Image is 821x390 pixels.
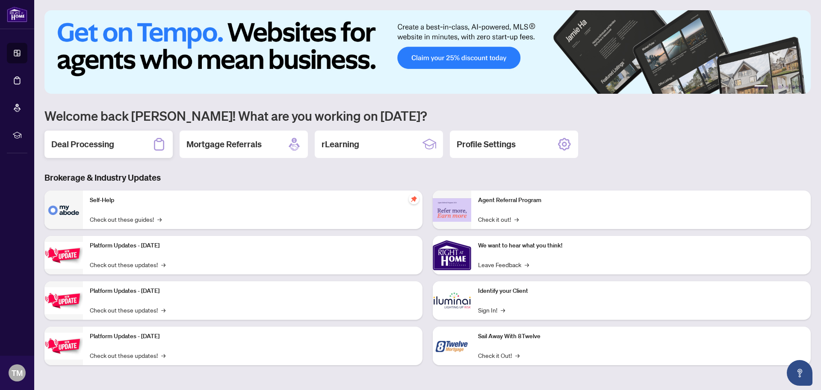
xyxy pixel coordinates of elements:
[478,241,804,250] p: We want to hear what you think!
[7,6,27,22] img: logo
[778,85,782,89] button: 3
[457,138,516,150] h2: Profile Settings
[501,305,505,315] span: →
[478,305,505,315] a: Sign In!→
[514,214,519,224] span: →
[478,214,519,224] a: Check it out!→
[12,367,23,379] span: TM
[433,198,471,222] img: Agent Referral Program
[44,172,811,184] h3: Brokerage & Industry Updates
[525,260,529,269] span: →
[785,85,789,89] button: 4
[161,260,165,269] span: →
[478,260,529,269] a: Leave Feedback→
[322,138,359,150] h2: rLearning
[478,286,804,296] p: Identify your Client
[44,10,811,94] img: Slide 0
[44,333,83,360] img: Platform Updates - June 23, 2025
[90,305,165,315] a: Check out these updates!→
[787,360,812,386] button: Open asap
[754,85,768,89] button: 1
[90,260,165,269] a: Check out these updates!→
[44,287,83,314] img: Platform Updates - July 8, 2025
[44,191,83,229] img: Self-Help
[44,242,83,269] img: Platform Updates - July 21, 2025
[799,85,802,89] button: 6
[90,332,416,341] p: Platform Updates - [DATE]
[44,107,811,124] h1: Welcome back [PERSON_NAME]! What are you working on [DATE]?
[90,196,416,205] p: Self-Help
[433,236,471,274] img: We want to hear what you think!
[433,327,471,365] img: Sail Away With 8Twelve
[51,138,114,150] h2: Deal Processing
[478,332,804,341] p: Sail Away With 8Twelve
[478,351,520,360] a: Check it Out!→
[90,286,416,296] p: Platform Updates - [DATE]
[409,194,419,204] span: pushpin
[186,138,262,150] h2: Mortgage Referrals
[771,85,775,89] button: 2
[161,351,165,360] span: →
[90,351,165,360] a: Check out these updates!→
[90,214,162,224] a: Check out these guides!→
[515,351,520,360] span: →
[161,305,165,315] span: →
[90,241,416,250] p: Platform Updates - [DATE]
[792,85,795,89] button: 5
[157,214,162,224] span: →
[478,196,804,205] p: Agent Referral Program
[433,281,471,320] img: Identify your Client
